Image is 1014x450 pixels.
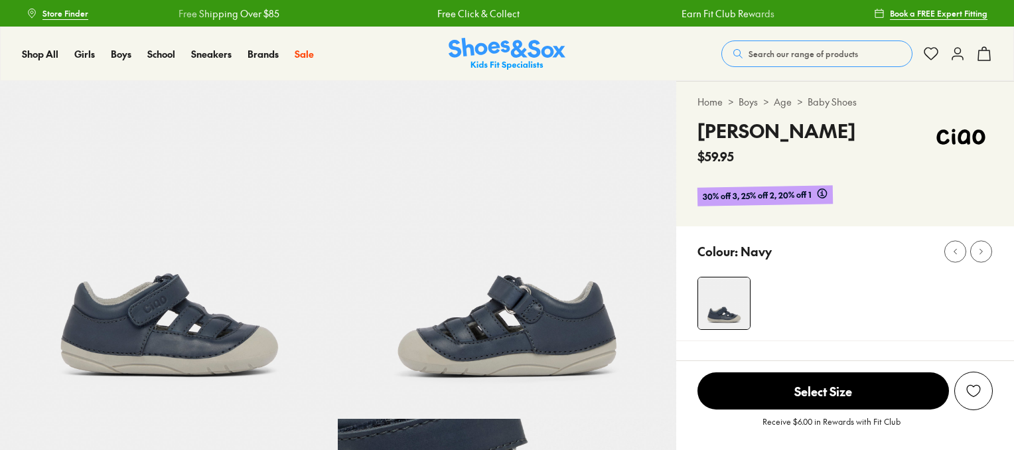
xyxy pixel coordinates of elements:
[697,242,738,260] p: Colour:
[295,47,314,61] a: Sale
[698,277,750,329] img: 4-252379_1
[191,47,232,60] span: Sneakers
[808,95,857,109] a: Baby Shoes
[42,7,88,19] span: Store Finder
[697,372,949,410] span: Select Size
[721,40,912,67] button: Search our range of products
[890,7,987,19] span: Book a FREE Expert Fitting
[167,7,267,21] a: Free Shipping Over $85
[74,47,95,61] a: Girls
[697,95,723,109] a: Home
[741,242,772,260] p: Navy
[147,47,175,61] a: School
[27,1,88,25] a: Store Finder
[74,47,95,60] span: Girls
[697,117,855,145] h4: [PERSON_NAME]
[929,117,993,157] img: Vendor logo
[954,372,993,410] button: Add to Wishlist
[111,47,131,60] span: Boys
[425,7,508,21] a: Free Click & Collect
[449,38,565,70] img: SNS_Logo_Responsive.svg
[874,1,987,25] a: Book a FREE Expert Fitting
[697,147,734,165] span: $59.95
[749,48,858,60] span: Search our range of products
[295,47,314,60] span: Sale
[774,95,792,109] a: Age
[22,47,58,60] span: Shop All
[449,38,565,70] a: Shoes & Sox
[338,81,676,419] img: 5-252380_1
[22,47,58,61] a: Shop All
[697,95,993,109] div: > > >
[191,47,232,61] a: Sneakers
[111,47,131,61] a: Boys
[248,47,279,60] span: Brands
[702,188,811,203] span: 30% off 3, 25% off 2, 20% off 1
[762,415,901,439] p: Receive $6.00 in Rewards with Fit Club
[248,47,279,61] a: Brands
[670,7,762,21] a: Earn Fit Club Rewards
[697,372,949,410] button: Select Size
[739,95,758,109] a: Boys
[147,47,175,60] span: School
